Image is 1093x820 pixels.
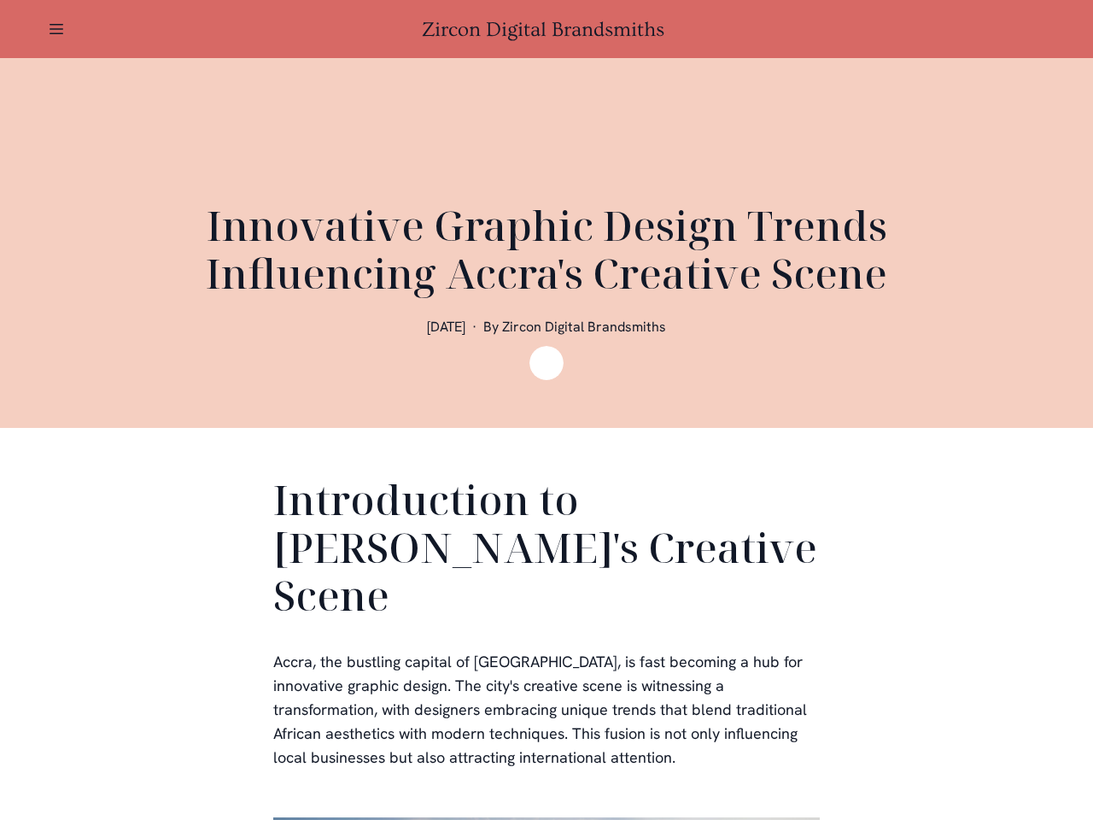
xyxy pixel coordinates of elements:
[137,202,956,297] h1: Innovative Graphic Design Trends Influencing Accra's Creative Scene
[273,650,820,770] p: Accra, the bustling capital of [GEOGRAPHIC_DATA], is fast becoming a hub for innovative graphic d...
[422,18,671,41] a: Zircon Digital Brandsmiths
[273,476,820,626] h2: Introduction to [PERSON_NAME]'s Creative Scene
[472,318,476,336] span: ·
[483,318,666,336] span: By Zircon Digital Brandsmiths
[529,346,564,380] img: Zircon Digital Brandsmiths
[427,318,465,336] span: [DATE]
